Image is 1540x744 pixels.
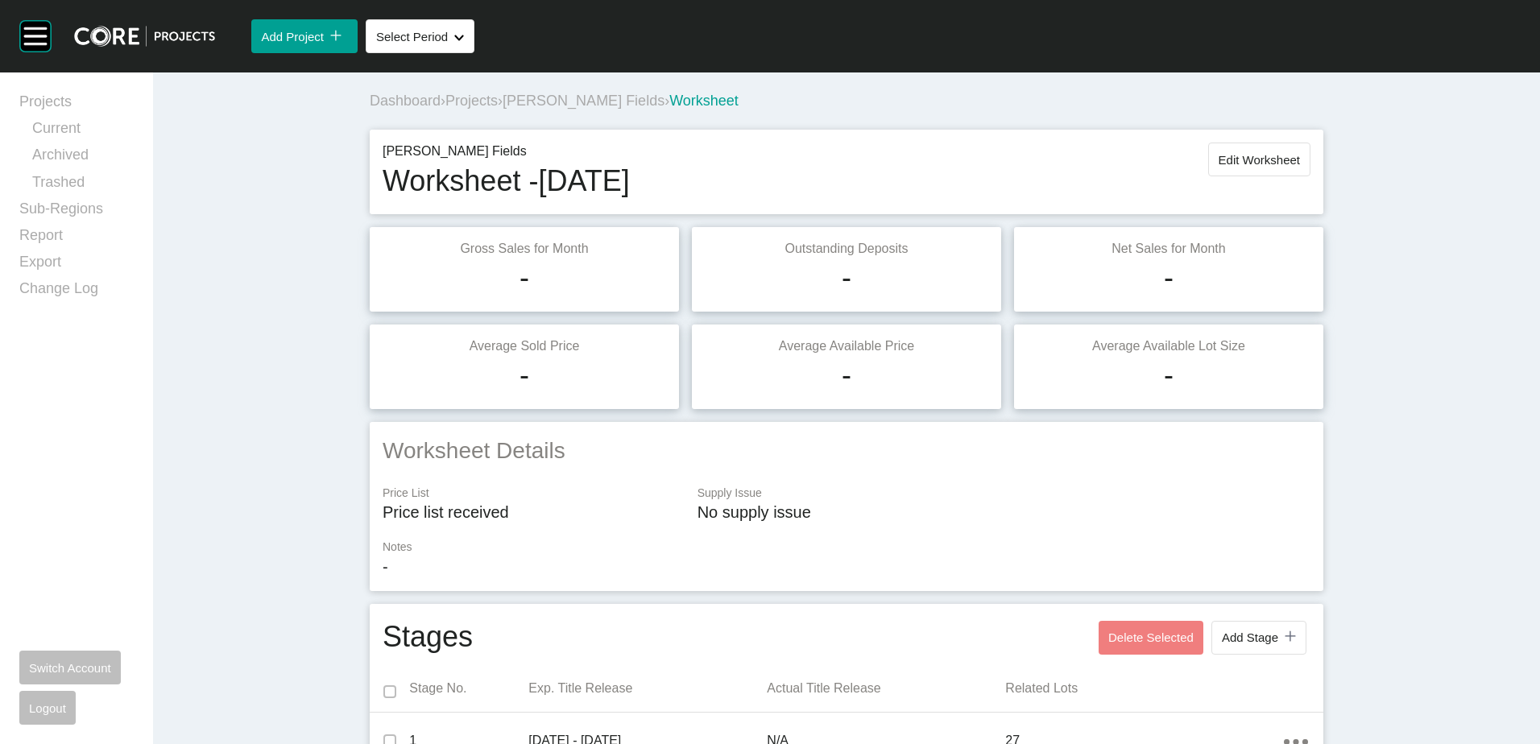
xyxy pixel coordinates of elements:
p: [PERSON_NAME] Fields [383,143,630,160]
p: Price List [383,486,681,502]
a: Export [19,252,134,279]
p: Average Available Price [705,337,988,355]
a: Report [19,225,134,252]
p: No supply issue [698,501,1310,523]
h1: - [842,355,851,395]
span: › [664,93,669,109]
a: Sub-Regions [19,199,134,225]
h1: - [1164,258,1174,298]
a: Trashed [32,172,134,199]
p: Notes [383,539,1310,556]
span: Add Stage [1222,630,1278,644]
span: Worksheet [669,93,739,109]
h1: - [520,258,529,298]
span: › [441,93,445,109]
h1: Stages [383,617,473,659]
p: - [383,556,1310,578]
button: Logout [19,691,76,725]
span: Add Project [261,30,324,43]
p: Net Sales for Month [1027,240,1310,258]
img: core-logo-dark.3138cae2.png [74,26,215,47]
button: Edit Worksheet [1208,143,1310,176]
a: Current [32,118,134,145]
span: Edit Worksheet [1219,153,1300,167]
button: Select Period [366,19,474,53]
p: Related Lots [1005,680,1283,697]
button: Switch Account [19,651,121,684]
h1: Worksheet - [DATE] [383,161,630,201]
span: Delete Selected [1108,630,1194,644]
h2: Worksheet Details [383,435,1310,466]
h1: - [842,258,851,298]
p: Exp. Title Release [528,680,767,697]
a: Change Log [19,279,134,305]
p: Actual Title Release [767,680,1005,697]
p: Price list received [383,501,681,523]
span: Switch Account [29,661,111,675]
span: Select Period [376,30,448,43]
p: Average Sold Price [383,337,666,355]
a: Projects [19,92,134,118]
button: Add Stage [1211,621,1306,655]
button: Add Project [251,19,358,53]
p: Outstanding Deposits [705,240,988,258]
p: Supply Issue [698,486,1310,502]
button: Delete Selected [1099,621,1203,655]
h1: - [520,355,529,395]
p: Average Available Lot Size [1027,337,1310,355]
span: › [498,93,503,109]
a: Projects [445,93,498,109]
p: Gross Sales for Month [383,240,666,258]
h1: - [1164,355,1174,395]
span: Logout [29,701,66,715]
a: Dashboard [370,93,441,109]
p: Stage No. [409,680,528,697]
a: Archived [32,145,134,172]
a: [PERSON_NAME] Fields [503,93,664,109]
